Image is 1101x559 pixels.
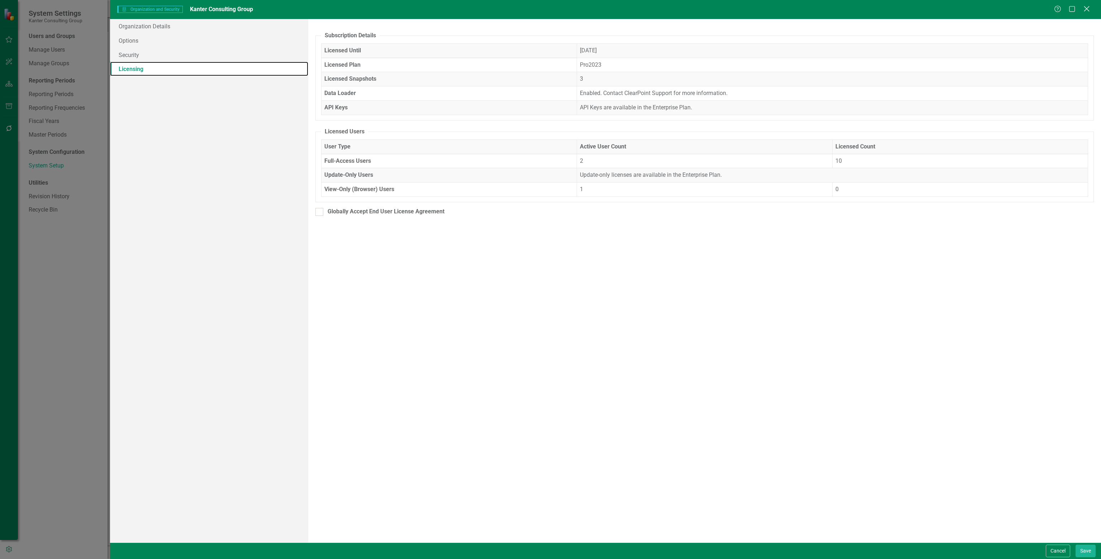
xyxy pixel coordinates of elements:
[577,101,1088,115] td: API Keys are available in the Enterprise Plan.
[321,43,577,58] th: Licensed Until
[577,58,1088,72] td: Pro2023
[117,6,182,13] span: Organization and Security
[577,139,833,154] th: Active User Count
[1046,545,1070,557] button: Cancel
[321,101,577,115] th: API Keys
[321,183,577,197] th: View-Only (Browser) Users
[833,154,1088,168] td: 10
[321,86,577,101] th: Data Loader
[577,154,833,168] td: 2
[328,208,444,216] div: Globally Accept End User License Agreement
[321,58,577,72] th: Licensed Plan
[577,183,833,197] td: 1
[321,32,380,40] legend: Subscription Details
[321,128,368,136] legend: Licensed Users
[110,48,308,62] a: Security
[833,183,1088,197] td: 0
[110,62,308,76] a: Licensing
[110,19,308,33] a: Organization Details
[577,72,1088,86] td: 3
[1076,545,1096,557] button: Save
[110,33,308,48] a: Options
[321,139,577,154] th: User Type
[833,139,1088,154] th: Licensed Count
[321,72,577,86] th: Licensed Snapshots
[321,168,577,183] th: Update-Only Users
[190,6,253,13] span: Kanter Consulting Group
[321,154,577,168] th: Full-Access Users
[577,86,1088,101] td: Enabled. Contact ClearPoint Support for more information.
[577,43,1088,58] td: [DATE]
[577,168,1088,183] td: Update-only licenses are available in the Enterprise Plan.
